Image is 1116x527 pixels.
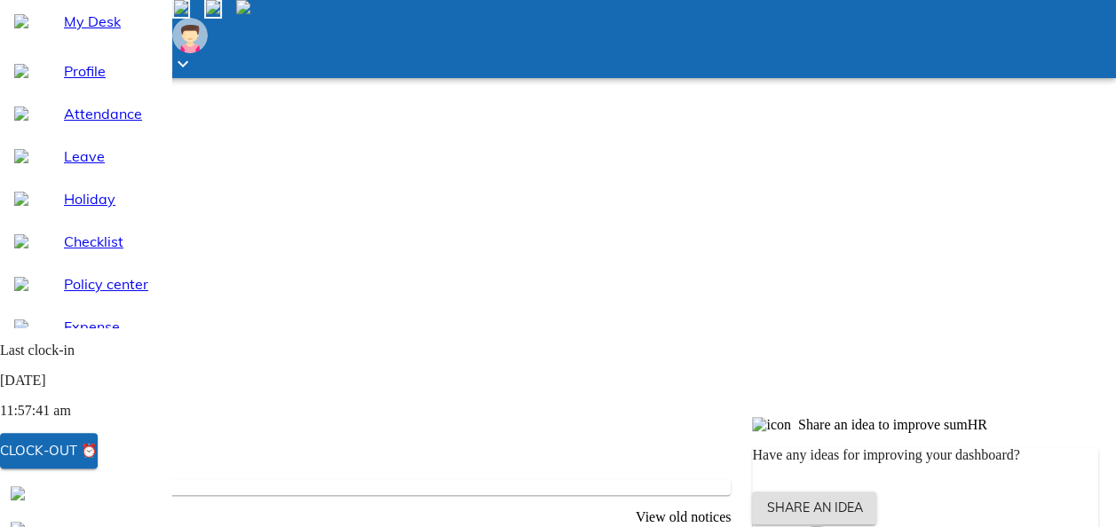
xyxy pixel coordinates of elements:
[752,417,791,433] img: icon
[172,18,208,53] img: Employee
[752,492,876,524] button: Share an idea
[766,497,862,519] span: Share an idea
[28,479,731,495] p: No new notices
[752,447,1098,463] p: Have any ideas for improving your dashboard?
[14,319,28,334] img: expense-outline-16px.6f51271a.svg
[28,509,731,525] p: View old notices
[64,316,156,337] span: Expense
[28,449,731,465] p: Noticeboard
[798,417,987,432] span: Share an idea to improve sumHR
